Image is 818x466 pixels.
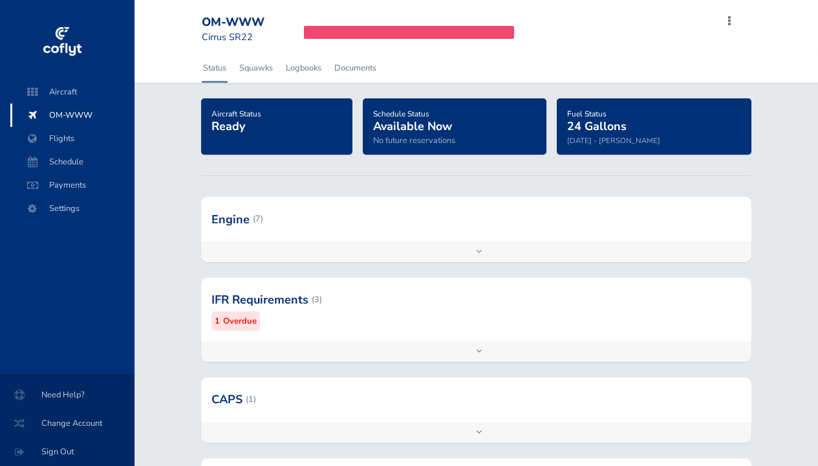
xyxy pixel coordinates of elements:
[23,197,122,220] span: Settings
[202,16,295,30] div: OM-WWW
[567,118,627,134] span: 24 Gallons
[16,440,119,463] span: Sign Out
[16,383,119,406] span: Need Help?
[567,135,660,146] small: [DATE] - [PERSON_NAME]
[238,54,274,82] a: Squawks
[23,80,122,104] span: Aircraft
[373,135,455,146] span: No future reservations
[285,54,323,82] a: Logbooks
[23,173,122,197] span: Payments
[211,109,261,119] span: Aircraft Status
[202,30,253,43] small: Cirrus SR22
[23,150,122,173] span: Schedule
[23,127,122,150] span: Flights
[567,109,607,119] span: Fuel Status
[373,105,452,135] a: Schedule StatusAvailable Now
[223,315,257,328] small: Overdue
[333,54,378,82] a: Documents
[373,109,429,119] span: Schedule Status
[211,118,245,134] span: Ready
[202,54,228,82] a: Status
[41,23,83,61] img: coflyt logo
[16,412,119,435] span: Change Account
[23,104,122,127] span: OM-WWW
[373,118,452,134] span: Available Now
